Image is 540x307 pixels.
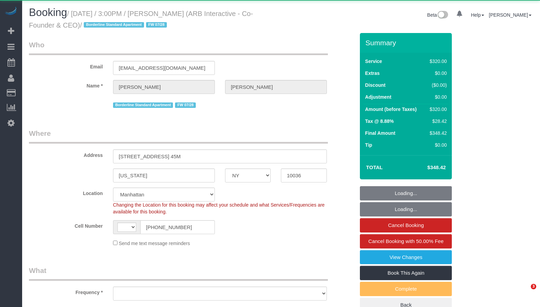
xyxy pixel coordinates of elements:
input: Email [113,61,215,75]
span: Changing the Location for this booking may affect your schedule and what Services/Frequencies are... [113,202,325,214]
small: / [DATE] / 3:00PM / [PERSON_NAME] (ARB Interactive - Co-Founder & CEO) [29,10,253,29]
label: Discount [365,82,385,88]
div: $0.00 [427,94,447,100]
legend: What [29,265,328,281]
div: $0.00 [427,70,447,77]
label: Cell Number [24,220,108,229]
a: Help [471,12,484,18]
div: $28.42 [427,118,447,125]
a: Cancel Booking [360,218,452,232]
h4: $348.42 [407,165,446,171]
label: Amount (before Taxes) [365,106,416,113]
img: Automaid Logo [4,7,18,16]
img: New interface [437,11,448,20]
label: Final Amount [365,130,395,136]
label: Tax @ 8.88% [365,118,394,125]
div: $320.00 [427,58,447,65]
input: Last Name [225,80,327,94]
label: Extras [365,70,380,77]
span: FW 07/28 [175,102,196,108]
span: Cancel Booking with 50.00% Fee [368,238,444,244]
span: Booking [29,6,67,18]
span: Send me text message reminders [119,241,190,246]
strong: Total [366,164,383,170]
label: Location [24,188,108,197]
h3: Summary [365,39,448,47]
a: [PERSON_NAME] [489,12,531,18]
input: First Name [113,80,215,94]
label: Tip [365,142,372,148]
a: View Changes [360,250,452,264]
input: Zip Code [281,168,327,182]
div: $320.00 [427,106,447,113]
label: Address [24,149,108,159]
label: Adjustment [365,94,391,100]
iframe: Intercom live chat [517,284,533,300]
span: FW 07/28 [146,22,167,28]
input: City [113,168,215,182]
a: Beta [427,12,448,18]
span: 3 [531,284,536,289]
div: ($0.00) [427,82,447,88]
legend: Who [29,40,328,55]
legend: Where [29,128,328,144]
span: / [80,21,169,29]
label: Email [24,61,108,70]
label: Frequency * [24,287,108,296]
label: Name * [24,80,108,89]
div: $348.42 [427,130,447,136]
span: Borderline Standard Apartment [84,22,144,28]
span: Borderline Standard Apartment [113,102,173,108]
input: Cell Number [140,220,215,234]
a: Cancel Booking with 50.00% Fee [360,234,452,248]
label: Service [365,58,382,65]
a: Book This Again [360,266,452,280]
div: $0.00 [427,142,447,148]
